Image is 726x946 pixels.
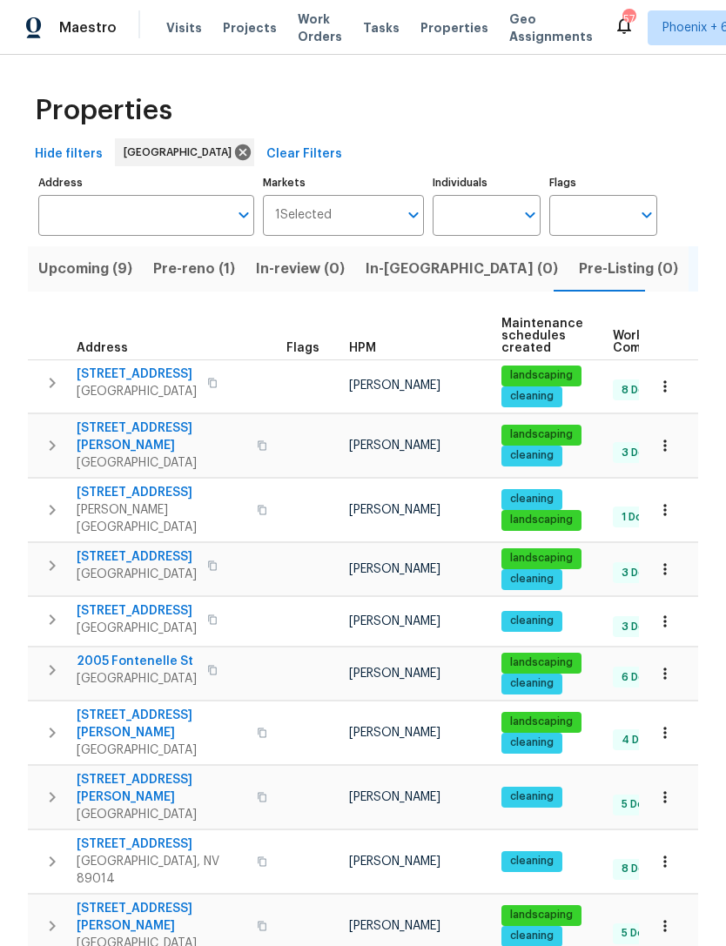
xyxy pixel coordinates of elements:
[349,727,440,739] span: [PERSON_NAME]
[615,510,662,525] span: 1 Done
[298,10,342,45] span: Work Orders
[549,178,657,188] label: Flags
[77,454,246,472] span: [GEOGRAPHIC_DATA]
[349,920,440,932] span: [PERSON_NAME]
[77,342,128,354] span: Address
[503,929,561,943] span: cleaning
[615,733,666,748] span: 4 Done
[77,707,246,741] span: [STREET_ADDRESS][PERSON_NAME]
[615,620,665,634] span: 3 Done
[77,741,246,759] span: [GEOGRAPHIC_DATA]
[77,383,197,400] span: [GEOGRAPHIC_DATA]
[77,484,246,501] span: [STREET_ADDRESS]
[59,19,117,37] span: Maestro
[503,854,561,869] span: cleaning
[77,566,197,583] span: [GEOGRAPHIC_DATA]
[349,615,440,627] span: [PERSON_NAME]
[77,366,197,383] span: [STREET_ADDRESS]
[259,138,349,171] button: Clear Filters
[77,548,197,566] span: [STREET_ADDRESS]
[349,504,440,516] span: [PERSON_NAME]
[223,19,277,37] span: Projects
[503,655,580,670] span: landscaping
[349,563,440,575] span: [PERSON_NAME]
[615,446,665,460] span: 3 Done
[232,203,256,227] button: Open
[349,379,440,392] span: [PERSON_NAME]
[77,900,246,935] span: [STREET_ADDRESS][PERSON_NAME]
[501,318,583,354] span: Maintenance schedules created
[77,806,246,823] span: [GEOGRAPHIC_DATA]
[77,620,197,637] span: [GEOGRAPHIC_DATA]
[166,19,202,37] span: Visits
[613,330,723,354] span: Work Order Completion
[503,492,561,507] span: cleaning
[349,668,440,680] span: [PERSON_NAME]
[615,862,665,876] span: 8 Done
[615,797,664,812] span: 5 Done
[38,257,132,281] span: Upcoming (9)
[275,208,332,223] span: 1 Selected
[622,10,635,28] div: 57
[349,439,440,452] span: [PERSON_NAME]
[77,419,246,454] span: [STREET_ADDRESS][PERSON_NAME]
[77,653,197,670] span: 2005 Fontenelle St
[77,501,246,536] span: [PERSON_NAME][GEOGRAPHIC_DATA]
[509,10,593,45] span: Geo Assignments
[153,257,235,281] span: Pre-reno (1)
[615,383,665,398] span: 8 Done
[503,572,561,587] span: cleaning
[363,22,400,34] span: Tasks
[503,551,580,566] span: landscaping
[77,835,246,853] span: [STREET_ADDRESS]
[256,257,345,281] span: In-review (0)
[77,670,197,688] span: [GEOGRAPHIC_DATA]
[266,144,342,165] span: Clear Filters
[115,138,254,166] div: [GEOGRAPHIC_DATA]
[503,427,580,442] span: landscaping
[503,715,580,729] span: landscaping
[35,102,172,119] span: Properties
[38,178,254,188] label: Address
[349,791,440,803] span: [PERSON_NAME]
[503,448,561,463] span: cleaning
[77,771,246,806] span: [STREET_ADDRESS][PERSON_NAME]
[124,144,239,161] span: [GEOGRAPHIC_DATA]
[503,789,561,804] span: cleaning
[615,926,664,941] span: 5 Done
[28,138,110,171] button: Hide filters
[286,342,319,354] span: Flags
[349,855,440,868] span: [PERSON_NAME]
[420,19,488,37] span: Properties
[503,368,580,383] span: landscaping
[263,178,425,188] label: Markets
[433,178,541,188] label: Individuals
[503,676,561,691] span: cleaning
[35,144,103,165] span: Hide filters
[503,908,580,923] span: landscaping
[615,670,665,685] span: 6 Done
[503,614,561,628] span: cleaning
[635,203,659,227] button: Open
[518,203,542,227] button: Open
[77,853,246,888] span: [GEOGRAPHIC_DATA], NV 89014
[503,513,580,527] span: landscaping
[615,566,665,580] span: 3 Done
[503,389,561,404] span: cleaning
[349,342,376,354] span: HPM
[579,257,678,281] span: Pre-Listing (0)
[401,203,426,227] button: Open
[366,257,558,281] span: In-[GEOGRAPHIC_DATA] (0)
[503,735,561,750] span: cleaning
[77,602,197,620] span: [STREET_ADDRESS]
